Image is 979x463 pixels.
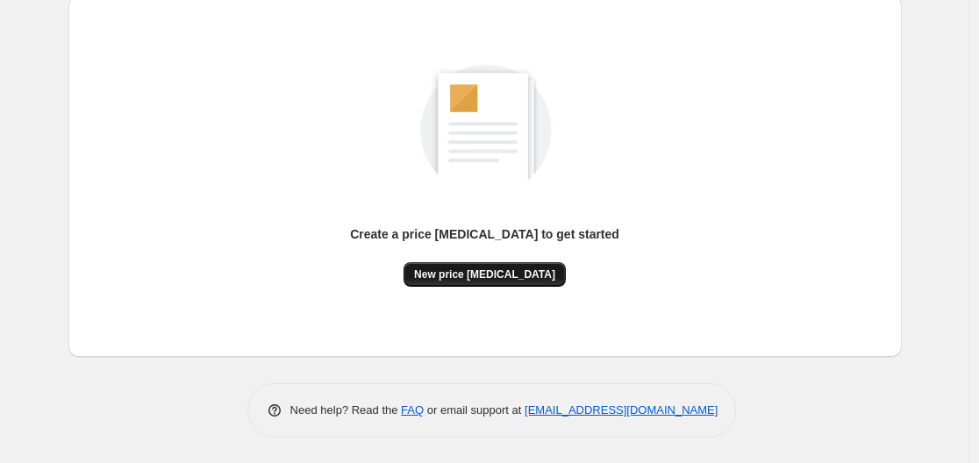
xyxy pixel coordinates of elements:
[350,225,619,243] p: Create a price [MEDICAL_DATA] to get started
[525,403,718,417] a: [EMAIL_ADDRESS][DOMAIN_NAME]
[404,262,566,287] button: New price [MEDICAL_DATA]
[424,403,525,417] span: or email support at
[290,403,402,417] span: Need help? Read the
[401,403,424,417] a: FAQ
[414,267,555,281] span: New price [MEDICAL_DATA]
